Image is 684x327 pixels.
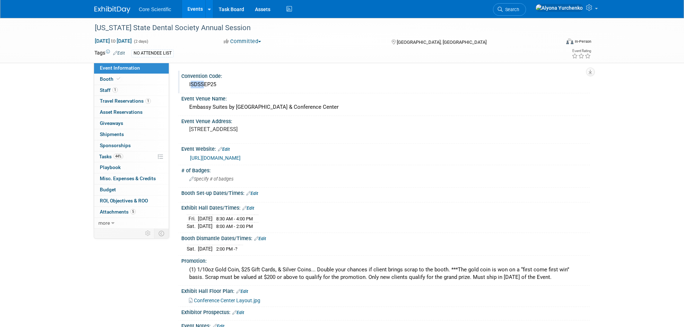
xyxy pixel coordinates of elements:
span: [GEOGRAPHIC_DATA], [GEOGRAPHIC_DATA] [397,39,487,45]
span: [DATE] [DATE] [94,38,132,44]
span: 1 [112,87,118,93]
a: Giveaways [94,118,169,129]
span: Conference Center Layout.jpg [194,298,260,303]
a: Search [493,3,526,16]
span: Travel Reservations [100,98,151,104]
span: 8:00 AM - 2:00 PM [216,224,253,229]
div: Booth Dismantle Dates/Times: [181,233,590,242]
div: In-Person [574,39,591,44]
span: ROI, Objectives & ROO [100,198,148,204]
div: Booth Set-up Dates/Times: [181,188,590,197]
a: Travel Reservations1 [94,96,169,107]
a: Edit [113,51,125,56]
div: Event Rating [572,49,591,53]
i: Booth reservation complete [117,77,120,81]
div: [US_STATE] State Dental Society Annual Session [92,22,549,34]
a: Tasks44% [94,151,169,162]
span: ? [235,246,237,252]
span: Budget [100,187,116,192]
a: Edit [232,310,244,315]
td: Sat. [187,223,198,230]
span: Attachments [100,209,136,215]
span: Shipments [100,131,124,137]
a: Playbook [94,162,169,173]
a: more [94,218,169,229]
a: Event Information [94,63,169,74]
a: Edit [236,289,248,294]
span: Specify # of badges [189,176,233,182]
div: Exhibit Hall Dates/Times: [181,202,590,212]
span: 2:00 PM - [216,246,237,252]
a: Shipments [94,129,169,140]
span: Staff [100,87,118,93]
span: 5 [130,209,136,214]
td: Sat. [187,245,198,253]
a: [URL][DOMAIN_NAME] [190,155,241,161]
a: Budget [94,184,169,195]
span: 8:30 AM - 4:00 PM [216,216,253,221]
a: Booth [94,74,169,85]
span: to [110,38,117,44]
a: Edit [218,147,230,152]
span: Misc. Expenses & Credits [100,176,156,181]
span: Sponsorships [100,143,131,148]
span: Playbook [100,164,121,170]
a: Staff1 [94,85,169,96]
div: Convention Code: [181,71,590,80]
div: ISDSSEP25 [187,79,585,90]
span: Asset Reservations [100,109,143,115]
img: ExhibitDay [94,6,130,13]
span: Core Scientific [139,6,171,12]
a: Asset Reservations [94,107,169,118]
td: [DATE] [198,245,213,253]
div: Embassy Suites by [GEOGRAPHIC_DATA] & Conference Center [187,102,585,113]
span: Booth [100,76,122,82]
span: 44% [113,154,123,159]
span: Giveaways [100,120,123,126]
a: Edit [242,206,254,211]
td: Tags [94,49,125,57]
pre: [STREET_ADDRESS] [189,126,344,132]
a: Edit [246,191,258,196]
span: Tasks [99,154,123,159]
td: Fri. [187,215,198,223]
td: Personalize Event Tab Strip [142,229,154,238]
a: Edit [254,236,266,241]
a: Conference Center Layout.jpg [189,298,260,303]
img: Format-Inperson.png [566,38,573,44]
span: (2 days) [133,39,148,44]
span: 1 [145,98,151,104]
img: Alyona Yurchenko [535,4,583,12]
td: [DATE] [198,215,213,223]
div: Exhibit Hall Floor Plan: [181,286,590,295]
div: Event Website: [181,144,590,153]
a: ROI, Objectives & ROO [94,196,169,206]
span: more [98,220,110,226]
div: Event Venue Address: [181,116,590,125]
a: Misc. Expenses & Credits [94,173,169,184]
a: Sponsorships [94,140,169,151]
span: Search [503,7,519,12]
a: Attachments5 [94,207,169,218]
div: Promotion: [181,256,590,265]
span: Event Information [100,65,140,71]
div: # of Badges: [181,165,590,174]
div: Exhibitor Prospectus: [181,307,590,316]
td: [DATE] [198,223,213,230]
div: Event Venue Name: [181,93,590,102]
div: NO ATTENDEE LIST [131,50,174,57]
td: Toggle Event Tabs [154,229,169,238]
div: Event Format [518,37,592,48]
div: (1) 1/10oz Gold Coin, $25 Gift Cards, & Silver Coins... Double your chances if client brings scra... [187,264,585,283]
button: Committed [221,38,264,45]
